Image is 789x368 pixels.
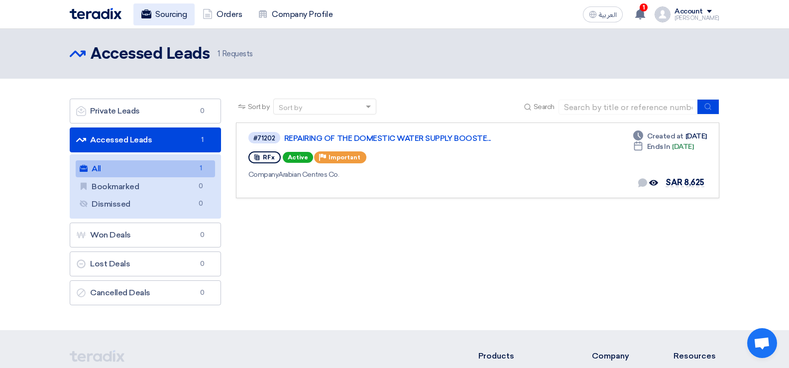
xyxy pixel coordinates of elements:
[70,99,221,123] a: Private Leads0
[284,134,533,143] a: REPAIRING OF THE DOMESTIC WATER SUPPLY BOOSTE...
[675,7,703,16] div: Account
[633,141,694,152] div: [DATE]
[218,49,220,58] span: 1
[197,230,209,240] span: 0
[478,350,563,362] li: Products
[283,152,313,163] span: Active
[195,3,250,25] a: Orders
[70,280,221,305] a: Cancelled Deals0
[195,163,207,174] span: 1
[534,102,555,112] span: Search
[675,15,719,21] div: [PERSON_NAME]
[279,103,302,113] div: Sort by
[674,350,719,362] li: Resources
[197,106,209,116] span: 0
[647,131,683,141] span: Created at
[640,3,648,11] span: 1
[195,199,207,209] span: 0
[195,181,207,192] span: 0
[253,135,275,141] div: #71202
[559,100,698,115] input: Search by title or reference number
[592,350,644,362] li: Company
[248,169,535,180] div: Arabian Centres Co.
[91,44,210,64] h2: Accessed Leads
[76,196,215,213] a: Dismissed
[76,178,215,195] a: Bookmarked
[248,102,270,112] span: Sort by
[329,154,360,161] span: Important
[70,251,221,276] a: Lost Deals0
[133,3,195,25] a: Sourcing
[70,223,221,247] a: Won Deals0
[76,160,215,177] a: All
[70,8,121,19] img: Teradix logo
[263,154,275,161] span: RFx
[250,3,340,25] a: Company Profile
[633,131,707,141] div: [DATE]
[666,178,704,187] span: SAR 8,625
[747,328,777,358] a: Open chat
[583,6,623,22] button: العربية
[197,135,209,145] span: 1
[655,6,671,22] img: profile_test.png
[218,48,253,60] span: Requests
[248,170,279,179] span: Company
[647,141,671,152] span: Ends In
[70,127,221,152] a: Accessed Leads1
[197,288,209,298] span: 0
[197,259,209,269] span: 0
[599,11,617,18] span: العربية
